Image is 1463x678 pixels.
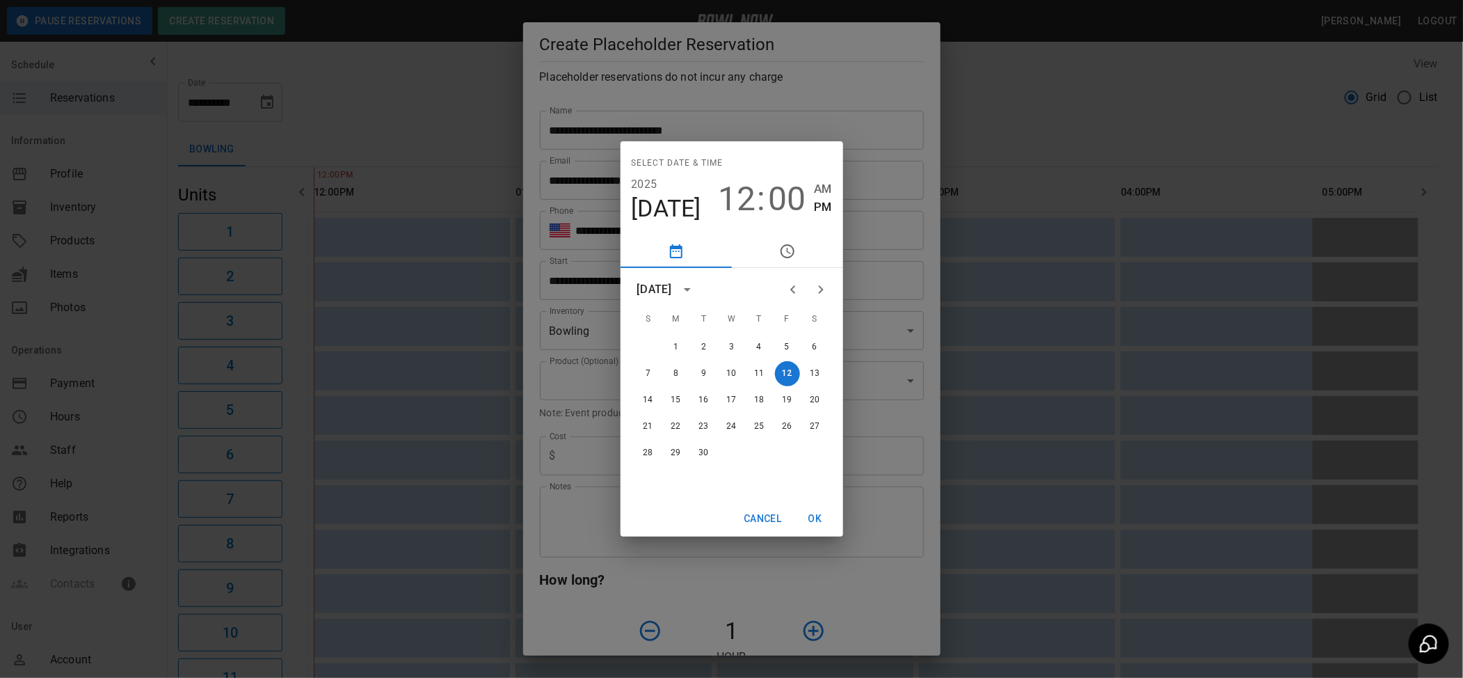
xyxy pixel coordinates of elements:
[691,414,717,439] button: 23
[675,278,699,301] button: calendar view is open, switch to year view
[732,235,843,268] button: pick time
[664,361,689,386] button: 8
[691,306,717,333] span: Tuesday
[664,441,689,466] button: 29
[632,194,702,223] button: [DATE]
[757,180,765,219] span: :
[747,388,772,413] button: 18
[803,335,828,360] button: 6
[747,361,772,386] button: 11
[636,414,661,439] button: 21
[793,506,838,532] button: OK
[803,361,828,386] button: 13
[691,361,717,386] button: 9
[636,388,661,413] button: 14
[807,276,835,303] button: Next month
[747,335,772,360] button: 4
[637,281,672,298] div: [DATE]
[719,335,744,360] button: 3
[775,306,800,333] span: Friday
[664,414,689,439] button: 22
[691,441,717,466] button: 30
[664,306,689,333] span: Monday
[775,335,800,360] button: 5
[803,414,828,439] button: 27
[775,361,800,386] button: 12
[775,414,800,439] button: 26
[747,306,772,333] span: Thursday
[718,180,756,219] button: 12
[768,180,806,219] button: 00
[636,361,661,386] button: 7
[719,388,744,413] button: 17
[814,198,831,216] button: PM
[691,388,717,413] button: 16
[814,180,831,198] button: AM
[803,306,828,333] span: Saturday
[719,361,744,386] button: 10
[632,152,723,175] span: Select date & time
[636,441,661,466] button: 28
[803,388,828,413] button: 20
[621,235,732,268] button: pick date
[664,388,689,413] button: 15
[691,335,717,360] button: 2
[775,388,800,413] button: 19
[738,506,787,532] button: Cancel
[779,276,807,303] button: Previous month
[664,335,689,360] button: 1
[719,414,744,439] button: 24
[632,175,657,194] button: 2025
[719,306,744,333] span: Wednesday
[747,414,772,439] button: 25
[636,306,661,333] span: Sunday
